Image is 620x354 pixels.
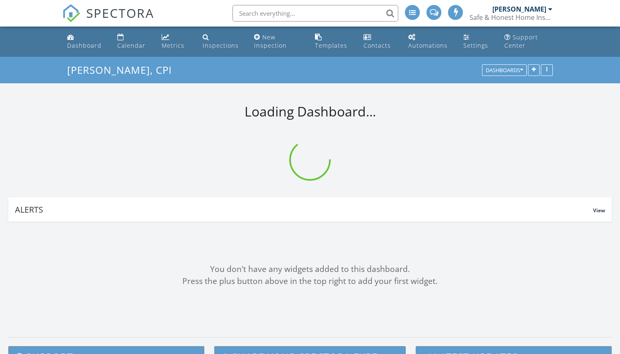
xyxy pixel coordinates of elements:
[199,30,244,53] a: Inspections
[501,30,556,53] a: Support Center
[486,68,523,73] div: Dashboards
[593,207,605,214] span: View
[158,30,193,53] a: Metrics
[8,263,612,275] div: You don't have any widgets added to this dashboard.
[470,13,552,22] div: Safe & Honest Home Inspection Services
[315,41,347,49] div: Templates
[203,41,239,49] div: Inspections
[405,30,453,53] a: Automations (Advanced)
[312,30,354,53] a: Templates
[62,4,80,22] img: The Best Home Inspection Software - Spectora
[360,30,398,53] a: Contacts
[460,30,495,53] a: Settings
[363,41,391,49] div: Contacts
[15,204,593,215] div: Alerts
[8,275,612,287] div: Press the plus button above in the top right to add your first widget.
[64,30,107,53] a: Dashboard
[86,4,154,22] span: SPECTORA
[62,11,154,29] a: SPECTORA
[114,30,152,53] a: Calendar
[408,41,448,49] div: Automations
[492,5,546,13] div: [PERSON_NAME]
[162,41,184,49] div: Metrics
[504,33,538,49] div: Support Center
[254,33,287,49] div: New Inspection
[251,30,305,53] a: New Inspection
[67,41,102,49] div: Dashboard
[463,41,488,49] div: Settings
[232,5,398,22] input: Search everything...
[117,41,145,49] div: Calendar
[482,65,527,76] button: Dashboards
[67,63,179,77] a: [PERSON_NAME], CPI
